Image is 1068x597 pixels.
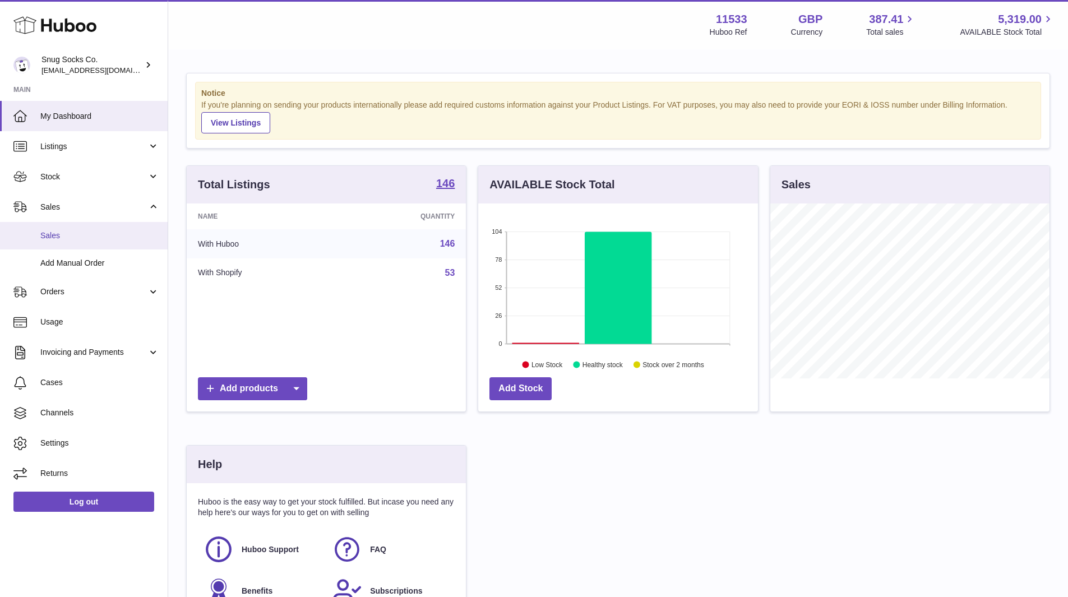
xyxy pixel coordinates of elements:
[187,229,337,258] td: With Huboo
[40,202,147,212] span: Sales
[40,111,159,122] span: My Dashboard
[242,586,272,596] span: Benefits
[332,534,449,564] a: FAQ
[40,468,159,479] span: Returns
[41,66,165,75] span: [EMAIL_ADDRESS][DOMAIN_NAME]
[782,177,811,192] h3: Sales
[370,586,422,596] span: Subscriptions
[198,457,222,472] h3: Help
[40,230,159,241] span: Sales
[531,360,563,368] text: Low Stock
[496,284,502,291] text: 52
[40,317,159,327] span: Usage
[445,268,455,277] a: 53
[204,534,321,564] a: Huboo Support
[798,12,822,27] strong: GBP
[582,360,623,368] text: Healthy stock
[198,497,455,518] p: Huboo is the easy way to get your stock fulfilled. But incase you need any help here's our ways f...
[41,54,142,76] div: Snug Socks Co.
[866,27,916,38] span: Total sales
[643,360,704,368] text: Stock over 2 months
[960,12,1055,38] a: 5,319.00 AVAILABLE Stock Total
[716,12,747,27] strong: 11533
[440,239,455,248] a: 146
[998,12,1042,27] span: 5,319.00
[489,177,614,192] h3: AVAILABLE Stock Total
[489,377,552,400] a: Add Stock
[198,177,270,192] h3: Total Listings
[496,256,502,263] text: 78
[198,377,307,400] a: Add products
[492,228,502,235] text: 104
[201,112,270,133] a: View Listings
[187,203,337,229] th: Name
[13,492,154,512] a: Log out
[13,57,30,73] img: info@snugsocks.co.uk
[40,438,159,448] span: Settings
[40,172,147,182] span: Stock
[201,100,1035,133] div: If you're planning on sending your products internationally please add required customs informati...
[201,88,1035,99] strong: Notice
[187,258,337,288] td: With Shopify
[40,141,147,152] span: Listings
[499,340,502,347] text: 0
[242,544,299,555] span: Huboo Support
[791,27,823,38] div: Currency
[370,544,386,555] span: FAQ
[40,408,159,418] span: Channels
[496,312,502,319] text: 26
[866,12,916,38] a: 387.41 Total sales
[40,258,159,269] span: Add Manual Order
[337,203,466,229] th: Quantity
[960,27,1055,38] span: AVAILABLE Stock Total
[436,178,455,189] strong: 146
[869,12,903,27] span: 387.41
[40,286,147,297] span: Orders
[710,27,747,38] div: Huboo Ref
[40,347,147,358] span: Invoicing and Payments
[40,377,159,388] span: Cases
[436,178,455,191] a: 146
